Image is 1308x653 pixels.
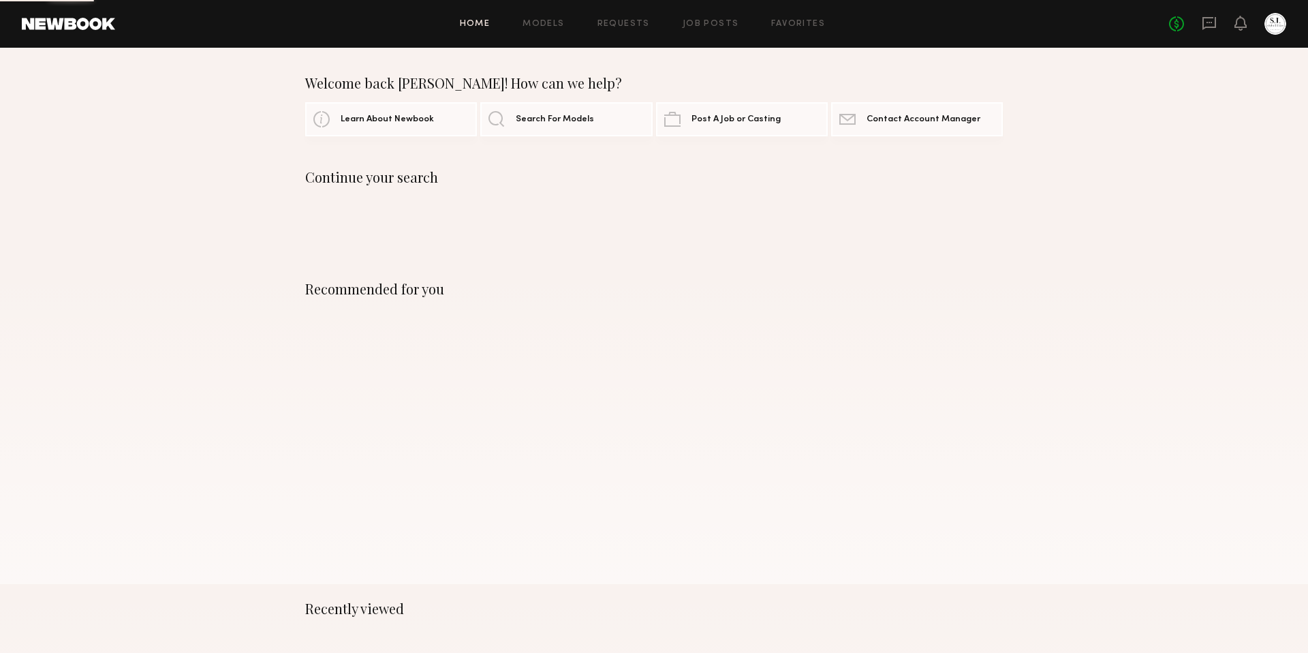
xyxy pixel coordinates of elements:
a: Search For Models [480,102,652,136]
a: Contact Account Manager [831,102,1003,136]
div: Recommended for you [305,281,1003,297]
div: Recently viewed [305,601,1003,617]
a: Post A Job or Casting [656,102,828,136]
a: Home [460,20,490,29]
a: Requests [597,20,650,29]
span: Learn About Newbook [341,115,434,124]
div: Welcome back [PERSON_NAME]! How can we help? [305,75,1003,91]
a: Models [523,20,564,29]
a: Learn About Newbook [305,102,477,136]
div: Continue your search [305,169,1003,185]
span: Contact Account Manager [867,115,980,124]
span: Search For Models [516,115,594,124]
a: Job Posts [683,20,739,29]
span: Post A Job or Casting [691,115,781,124]
a: Favorites [771,20,825,29]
